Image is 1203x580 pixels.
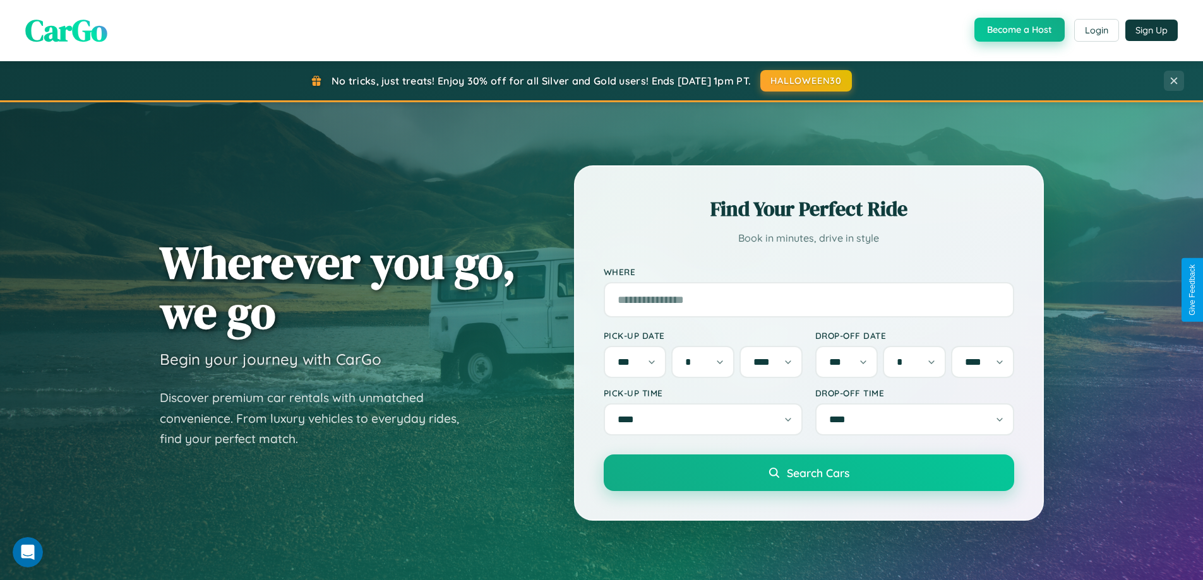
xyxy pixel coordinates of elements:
iframe: Intercom live chat [13,537,43,567]
span: Search Cars [787,466,849,480]
label: Drop-off Time [815,388,1014,398]
label: Pick-up Date [604,330,803,341]
label: Pick-up Time [604,388,803,398]
span: No tricks, just treats! Enjoy 30% off for all Silver and Gold users! Ends [DATE] 1pm PT. [332,74,751,87]
p: Book in minutes, drive in style [604,229,1014,247]
h3: Begin your journey with CarGo [160,350,381,369]
button: Become a Host [974,18,1065,42]
button: Sign Up [1125,20,1178,41]
p: Discover premium car rentals with unmatched convenience. From luxury vehicles to everyday rides, ... [160,388,476,449]
div: Give Feedback [1188,264,1197,316]
h2: Find Your Perfect Ride [604,195,1014,223]
h1: Wherever you go, we go [160,237,516,337]
button: HALLOWEEN30 [760,70,852,92]
label: Where [604,266,1014,277]
button: Login [1074,19,1119,42]
span: CarGo [25,9,107,51]
button: Search Cars [604,454,1014,491]
label: Drop-off Date [815,330,1014,341]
